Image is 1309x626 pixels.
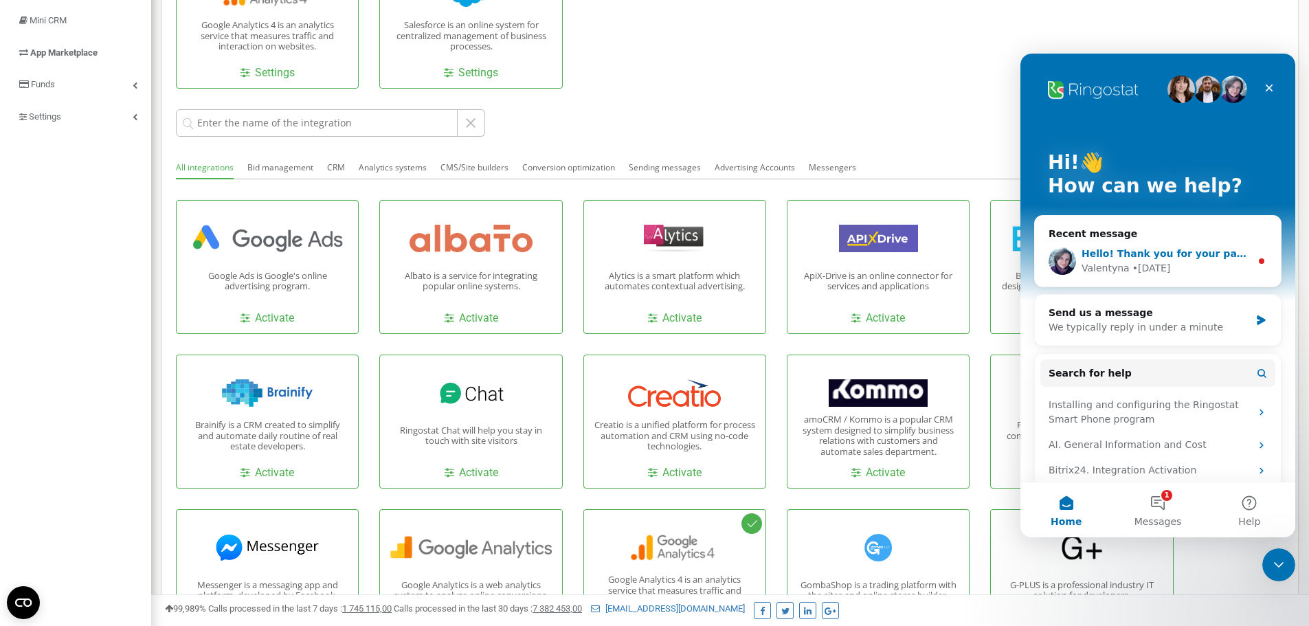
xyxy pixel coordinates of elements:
a: Activate [851,465,905,481]
a: Activate [851,311,905,326]
p: ApiX-Drive is an online connector for services and applications [798,271,959,292]
span: 99,989% [165,603,206,614]
span: App Marketplace [30,47,98,58]
p: G-PLUS is a professional industry IT solution for developers. [1001,580,1162,601]
a: Activate [648,311,702,326]
p: Alytics is a smart platform which automates contextual advertising. [594,271,755,292]
a: Activate [445,311,498,326]
p: Google Ads is Google's online advertising program. [187,271,348,292]
button: CRM [327,157,345,178]
p: Creatio is a unified platform for process automation and CRM using no-code technologies. [594,420,755,452]
tcxspan: Call 7 382 453, via 3CX [533,603,572,614]
p: Bitrix24 is a popular CRM system designed to manage sales and projects. [1001,271,1162,292]
p: Salesforce is an online system for centralized management of business processes. [390,20,551,52]
span: Settings [29,111,61,122]
input: Enter the name of the integration [176,109,458,137]
p: amoCRM / Kommo is a popular CRM system designed to simplify business relations with customers and... [798,414,959,457]
button: All integrations [176,157,234,179]
u: 00 [342,603,392,614]
button: Bid management [247,157,313,178]
p: Facebook is a social network for communication, as well as a business tool for attracting customers. [1001,420,1162,452]
p: Google Analytics is a web analytics system to analyze online conversions. [390,580,551,601]
a: Settings [444,65,498,81]
p: Ringostat Chat will help you stay in touch with site visitors [390,425,551,447]
p: Albato is a service for integrating popular online systems. [390,271,551,292]
button: Messengers [809,157,856,178]
button: Open CMP widget [7,586,40,619]
p: Google Analytics 4 is an analytics service that measures traffic and interaction on websites. [187,20,348,52]
button: Sending messages [629,157,701,178]
a: Activate [240,311,294,326]
p: Google Analytics 4 is an analytics service that measures traffic and interaction on websites. [594,574,755,607]
button: Analytics systems [359,157,427,178]
button: Conversion optimization [522,157,615,178]
iframe: Intercom live chat [1020,54,1295,537]
a: Activate [648,465,702,481]
iframe: Intercom live chat [1262,548,1295,581]
a: Activate [240,465,294,481]
span: Calls processed in the last 30 days : [394,603,582,614]
u: 00 [533,603,582,614]
p: Brainify is a CRM created to simplify and automate daily routine of real estate developers. [187,420,348,452]
a: Activate [445,465,498,481]
a: Settings [240,65,295,81]
tcxspan: Call 1 745 115, via 3CX [342,603,382,614]
button: CMS/Site builders [440,157,508,178]
span: Mini CRM [30,15,67,25]
p: Messenger is a messaging app and platform, developed by Facebook. [187,580,348,601]
p: GombaShop is a trading platform with the sites and online stores builder. [798,580,959,601]
button: Advertising Accounts [715,157,795,178]
span: Calls processed in the last 7 days : [208,603,392,614]
a: [EMAIL_ADDRESS][DOMAIN_NAME] [591,603,745,614]
span: Funds [31,79,55,89]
